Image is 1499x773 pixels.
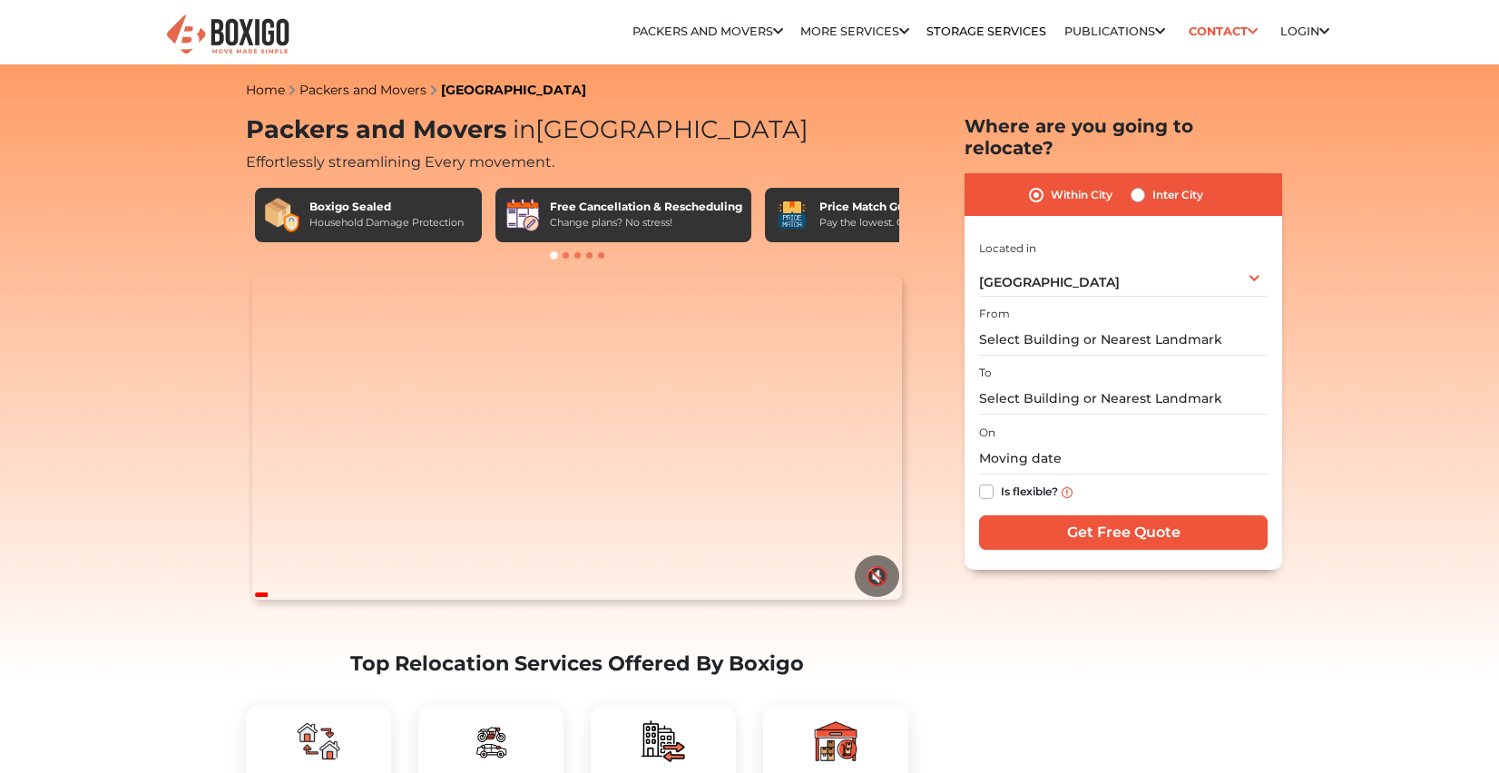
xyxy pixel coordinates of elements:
[469,719,513,763] img: boxigo_packers_and_movers_plan
[1051,184,1112,206] label: Within City
[550,199,742,215] div: Free Cancellation & Rescheduling
[246,153,554,171] span: Effortlessly streamlining Every movement.
[513,114,535,144] span: in
[1062,487,1073,498] img: info
[309,199,464,215] div: Boxigo Sealed
[506,114,808,144] span: [GEOGRAPHIC_DATA]
[441,82,586,98] a: [GEOGRAPHIC_DATA]
[1280,24,1329,38] a: Login
[800,24,909,38] a: More services
[632,24,783,38] a: Packers and Movers
[926,24,1046,38] a: Storage Services
[979,274,1120,290] span: [GEOGRAPHIC_DATA]
[855,555,899,597] button: 🔇
[642,719,685,763] img: boxigo_packers_and_movers_plan
[979,443,1268,475] input: Moving date
[979,515,1268,550] input: Get Free Quote
[1152,184,1203,206] label: Inter City
[979,365,992,381] label: To
[246,651,908,676] h2: Top Relocation Services Offered By Boxigo
[979,324,1268,356] input: Select Building or Nearest Landmark
[979,383,1268,415] input: Select Building or Nearest Landmark
[979,306,1010,322] label: From
[505,197,541,233] img: Free Cancellation & Rescheduling
[246,115,908,145] h1: Packers and Movers
[1064,24,1165,38] a: Publications
[264,197,300,233] img: Boxigo Sealed
[1001,481,1058,500] label: Is flexible?
[309,215,464,230] div: Household Damage Protection
[819,199,957,215] div: Price Match Guarantee
[979,240,1036,257] label: Located in
[550,215,742,230] div: Change plans? No stress!
[164,13,291,57] img: Boxigo
[814,719,857,763] img: boxigo_packers_and_movers_plan
[774,197,810,233] img: Price Match Guarantee
[252,276,901,601] video: Your browser does not support the video tag.
[979,425,995,441] label: On
[965,115,1282,159] h2: Where are you going to relocate?
[246,82,285,98] a: Home
[1182,17,1263,45] a: Contact
[297,719,340,763] img: boxigo_packers_and_movers_plan
[819,215,957,230] div: Pay the lowest. Guaranteed!
[299,82,426,98] a: Packers and Movers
